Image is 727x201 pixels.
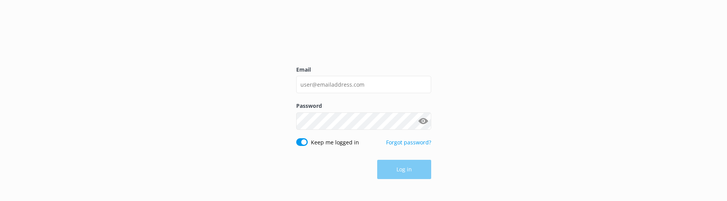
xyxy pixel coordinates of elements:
[296,102,431,110] label: Password
[296,65,431,74] label: Email
[386,139,431,146] a: Forgot password?
[416,113,431,129] button: Show password
[296,76,431,93] input: user@emailaddress.com
[311,138,359,147] label: Keep me logged in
